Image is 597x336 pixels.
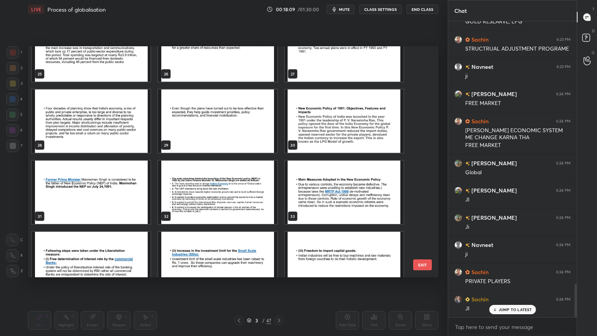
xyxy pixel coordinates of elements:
[454,90,462,98] img: 7715b76f89534ce1b7898b90faabab22.jpg
[470,213,517,222] h6: [PERSON_NAME]
[7,265,23,277] div: Z
[465,216,470,220] img: no-rating-badge.077c3623.svg
[285,89,403,153] img: 17595815782B8HZT.pdf
[7,77,23,90] div: 3
[556,188,571,193] div: 6:24 PM
[556,92,571,96] div: 6:24 PM
[32,89,150,153] img: 17595815782B8HZT.pdf
[465,278,571,285] div: PRIVATE PLAYERS
[158,232,277,295] img: 17595815782B8HZT.pdf
[465,92,470,96] img: no-rating-badge.077c3623.svg
[465,45,571,53] div: STRUCTRUAL ADJUSTMENT PROGRAME
[556,119,571,124] div: 6:24 PM
[6,249,23,262] div: X
[253,318,261,323] div: 3
[470,90,517,98] h6: [PERSON_NAME]
[454,159,462,167] img: fd114526832241a9a0164c4fe563ed25.png
[339,7,350,12] span: mute
[7,46,22,59] div: 1
[465,127,571,142] div: [PERSON_NAME] ECONOMIC SYSTEM ME CHANGE KARNA THA
[285,18,403,82] img: 17595815782B8HZT.pdf
[465,72,571,80] div: ji
[158,89,277,153] img: 17595815782B8HZT.pdf
[465,65,470,69] img: no-rating-badge.077c3623.svg
[32,161,150,224] img: 17595815782B8HZT.pdf
[465,142,571,149] div: FREE MARKET
[470,63,493,71] h6: Navneet
[470,117,489,125] h6: Sachin
[470,35,489,44] h6: Sachin
[465,169,571,177] div: Global
[592,28,595,34] p: D
[6,234,23,246] div: C
[465,270,470,275] img: Learner_Badge_hustler_a18805edde.svg
[556,243,571,247] div: 6:24 PM
[465,100,571,107] div: FREE MARKET
[32,232,150,295] img: 17595815782B8HZT.pdf
[158,18,277,82] img: 17595815782B8HZT.pdf
[28,5,44,14] div: LIVE
[557,65,571,69] div: 6:23 PM
[407,5,438,14] button: End Class
[28,46,425,277] div: grid
[6,124,23,136] div: 6
[465,305,571,313] div: JI
[465,119,470,124] img: Learner_Badge_hustler_a18805edde.svg
[556,215,571,220] div: 6:24 PM
[285,232,403,295] img: 17595815782B8HZT.pdf
[465,37,470,42] img: Learner_Badge_hustler_a18805edde.svg
[454,117,462,125] img: c0c3d9196a294f4391de7f270798cde8.jpg
[454,268,462,276] img: c0c3d9196a294f4391de7f270798cde8.jpg
[6,93,23,105] div: 4
[454,36,462,44] img: c0c3d9196a294f4391de7f270798cde8.jpg
[454,63,462,71] img: default.png
[556,297,571,302] div: 6:24 PM
[470,186,517,194] h6: [PERSON_NAME]
[556,270,571,275] div: 6:24 PM
[465,250,571,258] div: ji
[7,140,23,152] div: 7
[499,307,532,312] p: JUMP TO LATEST
[47,6,106,13] h4: Process of globalisation
[454,214,462,222] img: fd114526832241a9a0164c4fe563ed25.png
[470,295,489,303] h6: Sachin
[470,268,489,276] h6: Sachin
[465,196,571,204] div: JI
[262,318,265,323] div: /
[465,297,470,302] img: Learner_Badge_beginner_1_8b307cf2a0.svg
[413,259,432,270] button: EXIT
[557,37,571,42] div: 6:23 PM
[465,243,470,247] img: no-rating-badge.077c3623.svg
[359,5,402,14] button: CLASS SETTINGS
[454,296,462,303] img: 0e6e0831cbcf447696052690619279a2.jpg
[454,187,462,194] img: 7715b76f89534ce1b7898b90faabab22.jpg
[592,6,595,12] p: T
[285,161,403,224] img: 17595815782B8HZT.pdf
[592,50,595,56] p: G
[6,108,23,121] div: 5
[32,18,150,82] img: 17595815782B8HZT.pdf
[448,21,577,317] div: grid
[158,161,277,224] img: 17595815782B8HZT.pdf
[470,241,493,249] h6: Navneet
[454,241,462,249] img: default.png
[465,223,571,231] div: Ji
[448,0,473,21] p: Chat
[556,161,571,166] div: 6:24 PM
[326,5,354,14] button: mute
[470,159,517,167] h6: [PERSON_NAME]
[7,62,23,74] div: 2
[465,161,470,166] img: no-rating-badge.077c3623.svg
[465,189,470,193] img: no-rating-badge.077c3623.svg
[266,317,271,324] div: 47
[465,18,571,26] div: GOLD RESEARVE, LPG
